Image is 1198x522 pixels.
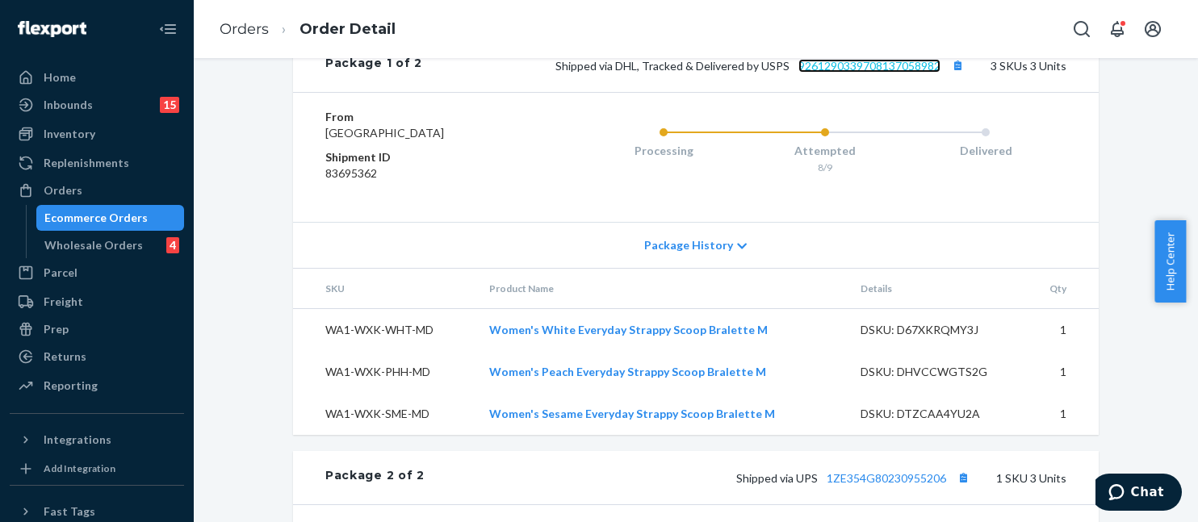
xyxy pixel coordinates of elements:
a: 1ZE354G80230955206 [827,471,946,485]
div: 4 [166,237,179,253]
a: Women's Sesame Everyday Strappy Scoop Bralette M [489,407,775,420]
a: Orders [10,177,184,203]
button: Close Navigation [152,13,184,45]
a: Add Integration [10,459,184,478]
th: Product Name [476,269,848,309]
a: Order Detail [299,20,396,38]
dt: From [325,109,518,125]
a: Home [10,65,184,90]
div: DSKU: DHVCCWGTS2G [861,364,1012,380]
a: Reporting [10,373,184,399]
a: Ecommerce Orders [36,205,185,231]
div: Attempted [744,143,906,159]
a: Wholesale Orders4 [36,232,185,258]
a: Women's Peach Everyday Strappy Scoop Bralette M [489,365,766,378]
a: Returns [10,344,184,370]
button: Help Center [1154,220,1186,303]
div: Package 2 of 2 [325,467,425,488]
div: Parcel [44,265,77,281]
span: Shipped via UPS [736,471,974,485]
a: Inventory [10,121,184,147]
a: Women's White Everyday Strappy Scoop Bralette M [489,323,768,336]
div: Inventory [44,126,95,142]
td: WA1-WXK-PHH-MD [293,351,476,393]
dd: 83695362 [325,165,518,182]
a: Orders [220,20,269,38]
a: 9261290339708137058982 [798,59,940,73]
button: Integrations [10,427,184,453]
div: Inbounds [44,97,93,113]
button: Open Search Box [1066,13,1098,45]
button: Copy tracking number [953,467,974,488]
img: Flexport logo [18,21,86,37]
a: Freight [10,289,184,315]
div: Home [44,69,76,86]
div: DSKU: DTZCAA4YU2A [861,406,1012,422]
a: Replenishments [10,150,184,176]
button: Open notifications [1101,13,1133,45]
span: Package History [644,237,733,253]
div: 8/9 [744,161,906,174]
div: Prep [44,321,69,337]
div: Fast Tags [44,503,95,520]
div: 3 SKUs 3 Units [422,55,1066,76]
button: Copy tracking number [947,55,968,76]
td: WA1-WXK-WHT-MD [293,309,476,352]
div: Reporting [44,378,98,394]
div: Package 1 of 2 [325,55,422,76]
td: WA1-WXK-SME-MD [293,393,476,435]
div: Returns [44,349,86,365]
a: Parcel [10,260,184,286]
td: 1 [1024,351,1099,393]
iframe: Opens a widget where you can chat to one of our agents [1095,474,1182,514]
div: DSKU: D67XKRQMY3J [861,322,1012,338]
div: 15 [160,97,179,113]
div: Delivered [905,143,1066,159]
td: 1 [1024,309,1099,352]
th: Qty [1024,269,1099,309]
div: Add Integration [44,461,115,475]
div: Ecommerce Orders [44,210,148,226]
span: Shipped via DHL, Tracked & Delivered by USPS [555,59,968,73]
th: SKU [293,269,476,309]
ol: breadcrumbs [207,6,408,53]
td: 1 [1024,393,1099,435]
div: 1 SKU 3 Units [425,467,1066,488]
div: Processing [583,143,744,159]
span: [GEOGRAPHIC_DATA] [325,126,444,140]
a: Prep [10,316,184,342]
th: Details [848,269,1025,309]
div: Freight [44,294,83,310]
div: Integrations [44,432,111,448]
div: Wholesale Orders [44,237,143,253]
dt: Shipment ID [325,149,518,165]
button: Open account menu [1137,13,1169,45]
a: Inbounds15 [10,92,184,118]
div: Replenishments [44,155,129,171]
div: Orders [44,182,82,198]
